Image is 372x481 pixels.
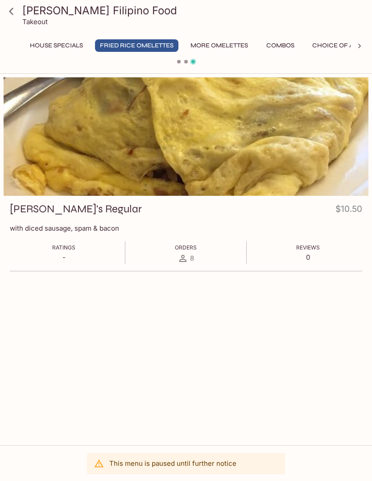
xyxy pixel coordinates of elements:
button: Fried Rice Omelettes [95,39,178,52]
span: Reviews [296,244,320,251]
p: with diced sausage, spam & bacon [10,224,362,232]
h3: [PERSON_NAME]'s Regular [10,202,142,216]
p: Takeout [22,17,48,26]
button: House Specials [25,39,88,52]
h4: $10.50 [335,202,362,219]
p: 0 [296,253,320,262]
span: 8 [190,254,194,262]
span: Orders [175,244,197,251]
div: Ralph's Regular [4,77,368,196]
button: More Omelettes [186,39,253,52]
span: Ratings [52,244,75,251]
p: - [52,253,75,262]
button: Combos [260,39,300,52]
h3: [PERSON_NAME] Filipino Food [22,4,365,17]
p: This menu is paused until further notice [109,459,236,468]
